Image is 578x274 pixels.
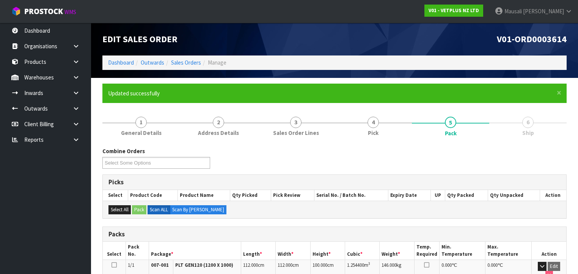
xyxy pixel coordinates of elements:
[345,242,379,260] th: Cubic
[171,59,201,66] a: Sales Orders
[522,117,534,128] span: 6
[278,262,292,268] span: 112.000
[290,117,302,128] span: 3
[208,59,226,66] span: Manage
[540,190,566,201] th: Action
[414,242,439,260] th: Temp. Required
[135,117,147,128] span: 1
[382,262,396,268] span: 146.000
[24,6,63,16] span: ProStock
[548,262,560,271] button: Edit
[485,242,532,260] th: Max. Temperature
[273,129,319,137] span: Sales Order Lines
[108,231,561,238] h3: Packs
[368,117,379,128] span: 4
[429,7,479,14] strong: V01 - VETPLUS NZ LTD
[347,262,364,268] span: 1.254400
[141,59,164,66] a: Outwards
[445,117,456,128] span: 5
[557,87,561,98] span: ×
[445,129,457,137] span: Pack
[64,8,76,16] small: WMS
[439,242,485,260] th: Min. Temperature
[170,205,226,214] label: Scan By [PERSON_NAME]
[121,129,162,137] span: General Details
[271,190,314,201] th: Pick Review
[532,242,566,260] th: Action
[445,190,488,201] th: Qty Packed
[241,242,275,260] th: Length
[310,242,345,260] th: Height
[441,262,452,268] span: 0.000
[198,129,239,137] span: Address Details
[488,190,540,201] th: Qty Unpacked
[108,59,134,66] a: Dashboard
[132,205,146,214] button: Pack
[11,6,21,16] img: cube-alt.png
[149,242,241,260] th: Package
[368,129,379,137] span: Pick
[148,205,170,214] label: Scan ALL
[108,179,561,186] h3: Picks
[151,262,169,268] strong: 007-001
[175,262,233,268] strong: PLT GEN120 (1200 X 1000)
[128,190,178,201] th: Product Code
[243,262,258,268] span: 112.000
[314,190,388,201] th: Serial No. / Batch No.
[128,262,134,268] span: 1/1
[368,261,370,266] sup: 3
[178,190,230,201] th: Product Name
[102,147,145,155] label: Combine Orders
[504,8,522,15] span: Mausali
[213,117,224,128] span: 2
[313,262,327,268] span: 100.000
[103,190,128,201] th: Select
[126,242,149,260] th: Pack No.
[522,129,534,137] span: Ship
[487,262,498,268] span: 0.000
[230,190,271,201] th: Qty Picked
[108,90,160,97] span: Updated successfully
[523,8,564,15] span: [PERSON_NAME]
[388,190,430,201] th: Expiry Date
[276,242,310,260] th: Width
[380,242,414,260] th: Weight
[424,5,483,17] a: V01 - VETPLUS NZ LTD
[108,205,131,214] button: Select All
[497,33,567,44] span: V01-ORD0003614
[103,242,126,260] th: Select
[102,33,177,44] span: Edit Sales Order
[430,190,445,201] th: UP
